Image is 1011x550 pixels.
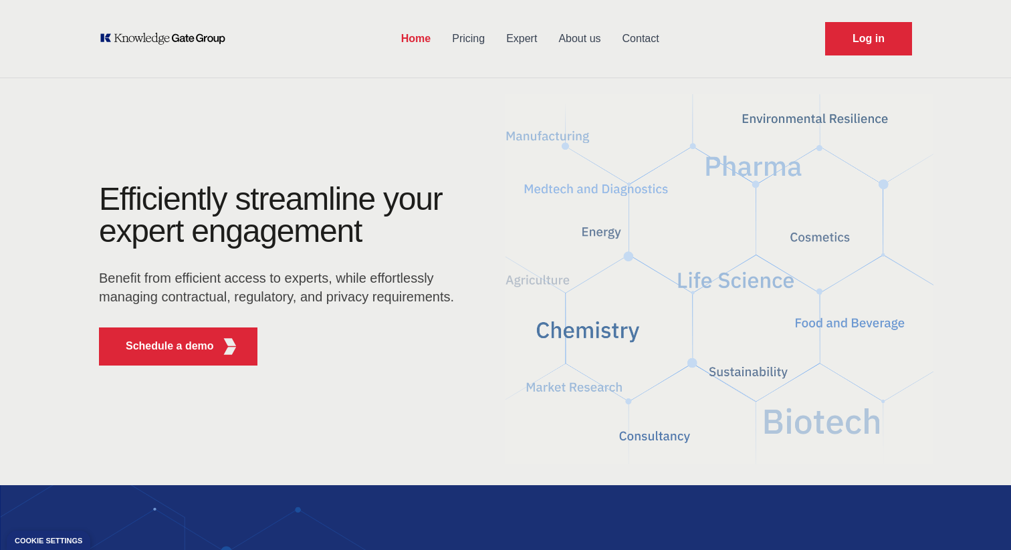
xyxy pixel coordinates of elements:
[505,87,933,472] img: KGG Fifth Element RED
[390,21,441,56] a: Home
[548,21,611,56] a: About us
[126,338,214,354] p: Schedule a demo
[612,21,670,56] a: Contact
[944,486,1011,550] iframe: Chat Widget
[441,21,495,56] a: Pricing
[99,32,235,45] a: KOL Knowledge Platform: Talk to Key External Experts (KEE)
[495,21,548,56] a: Expert
[99,181,443,249] h1: Efficiently streamline your expert engagement
[15,537,82,545] div: Cookie settings
[99,269,463,306] p: Benefit from efficient access to experts, while effortlessly managing contractual, regulatory, an...
[221,338,238,355] img: KGG Fifth Element RED
[825,22,912,55] a: Request Demo
[99,327,257,366] button: Schedule a demoKGG Fifth Element RED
